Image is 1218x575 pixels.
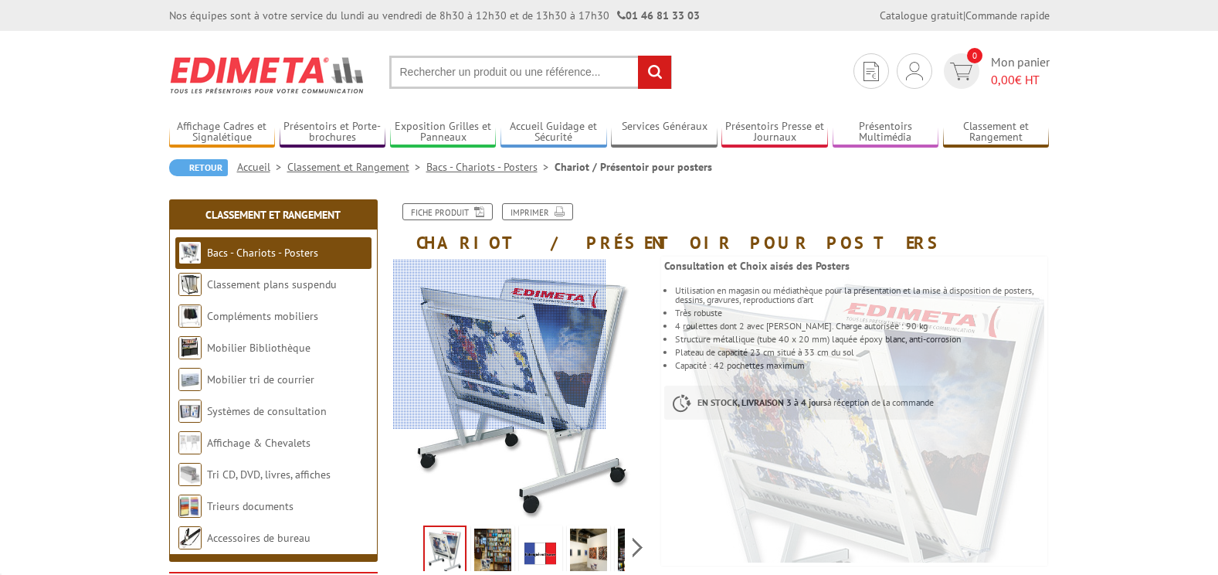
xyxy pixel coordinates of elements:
[906,62,923,80] img: devis rapide
[207,277,337,291] a: Classement plans suspendu
[178,368,202,391] img: Mobilier tri de courrier
[426,160,555,174] a: Bacs - Chariots - Posters
[207,531,310,545] a: Accessoires de bureau
[287,160,426,174] a: Classement et Rangement
[207,468,331,481] a: Tri CD, DVD, livres, affiches
[502,203,573,220] a: Imprimer
[207,436,310,450] a: Affichage & Chevalets
[178,400,202,423] img: Systèmes de consultation
[207,499,293,513] a: Trieurs documents
[169,120,276,145] a: Affichage Cadres et Signalétique
[863,62,879,81] img: devis rapide
[965,9,1050,22] a: Commande rapide
[207,373,314,386] a: Mobilier tri de courrier
[630,535,645,560] span: Next
[205,208,341,222] a: Classement et Rangement
[555,159,712,175] li: Chariot / Présentoir pour posters
[390,120,497,145] a: Exposition Grilles et Panneaux
[721,120,828,145] a: Présentoirs Presse et Journaux
[178,336,202,359] img: Mobilier Bibliothèque
[611,120,718,145] a: Services Généraux
[169,46,366,104] img: Edimeta
[207,341,310,355] a: Mobilier Bibliothèque
[178,431,202,454] img: Affichage & Chevalets
[833,120,939,145] a: Présentoirs Multimédia
[880,9,963,22] a: Catalogue gratuit
[943,120,1050,145] a: Classement et Rangement
[178,305,202,328] img: Compléments mobiliers
[880,8,1050,23] div: |
[169,159,228,176] a: Retour
[178,273,202,296] img: Classement plans suspendu
[402,203,493,220] a: Fiche produit
[617,9,700,22] strong: 01 46 81 33 03
[991,72,1015,87] span: 0,00
[991,71,1050,89] span: € HT
[207,309,318,323] a: Compléments mobiliers
[638,56,671,89] input: rechercher
[169,8,700,23] div: Nos équipes sont à votre service du lundi au vendredi de 8h30 à 12h30 et de 13h30 à 17h30
[940,53,1050,89] a: devis rapide 0 Mon panier 0,00€ HT
[967,48,982,63] span: 0
[389,56,672,89] input: Rechercher un produit ou une référence...
[991,53,1050,89] span: Mon panier
[950,63,972,80] img: devis rapide
[178,463,202,486] img: Tri CD, DVD, livres, affiches
[280,120,386,145] a: Présentoirs et Porte-brochures
[207,246,318,260] a: Bacs - Chariots - Posters
[178,241,202,264] img: Bacs - Chariots - Posters
[425,527,465,575] img: bacs_chariots_ppr68n_1.jpg
[500,120,607,145] a: Accueil Guidage et Sécurité
[207,404,327,418] a: Systèmes de consultation
[178,495,202,518] img: Trieurs documents
[237,160,287,174] a: Accueil
[178,526,202,549] img: Accessoires de bureau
